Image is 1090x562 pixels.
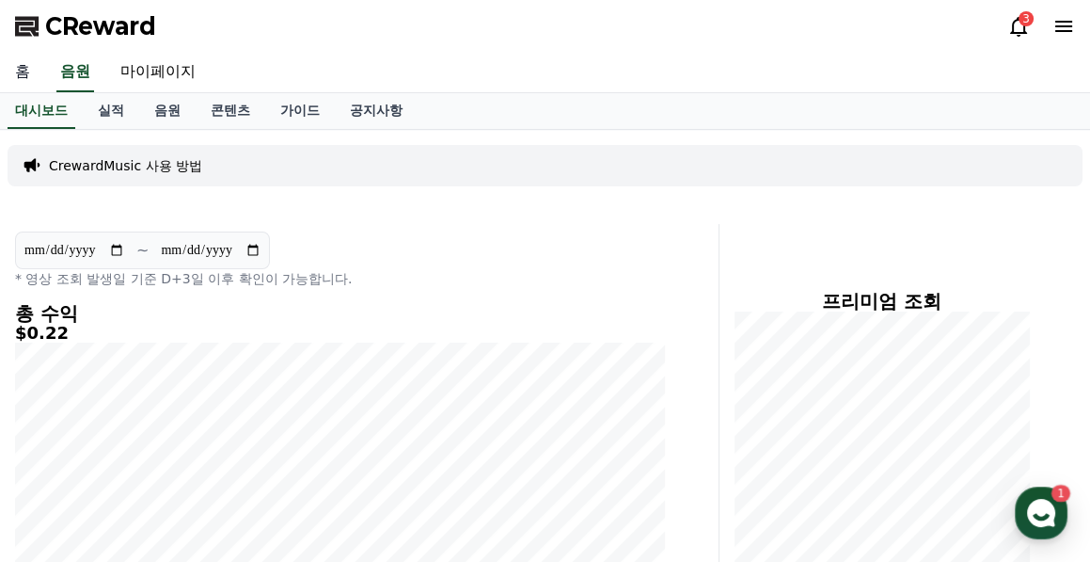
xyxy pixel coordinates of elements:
[243,406,361,453] a: 설정
[8,93,75,129] a: 대시보드
[124,406,243,453] a: 1대화
[83,93,139,129] a: 실적
[15,11,156,41] a: CReward
[172,435,195,450] span: 대화
[59,434,71,449] span: 홈
[265,93,335,129] a: 가이드
[45,11,156,41] span: CReward
[735,291,1030,312] h4: 프리미엄 조회
[1019,11,1034,26] div: 3
[15,303,666,324] h4: 총 수익
[196,93,265,129] a: 콘텐츠
[139,93,196,129] a: 음원
[56,53,94,92] a: 음원
[1007,15,1030,38] a: 3
[49,156,202,175] a: CrewardMusic 사용 방법
[191,405,197,420] span: 1
[6,406,124,453] a: 홈
[136,239,149,262] p: ~
[15,269,666,288] p: * 영상 조회 발생일 기준 D+3일 이후 확인이 가능합니다.
[15,324,666,343] h5: $0.22
[335,93,418,129] a: 공지사항
[291,434,313,449] span: 설정
[105,53,211,92] a: 마이페이지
